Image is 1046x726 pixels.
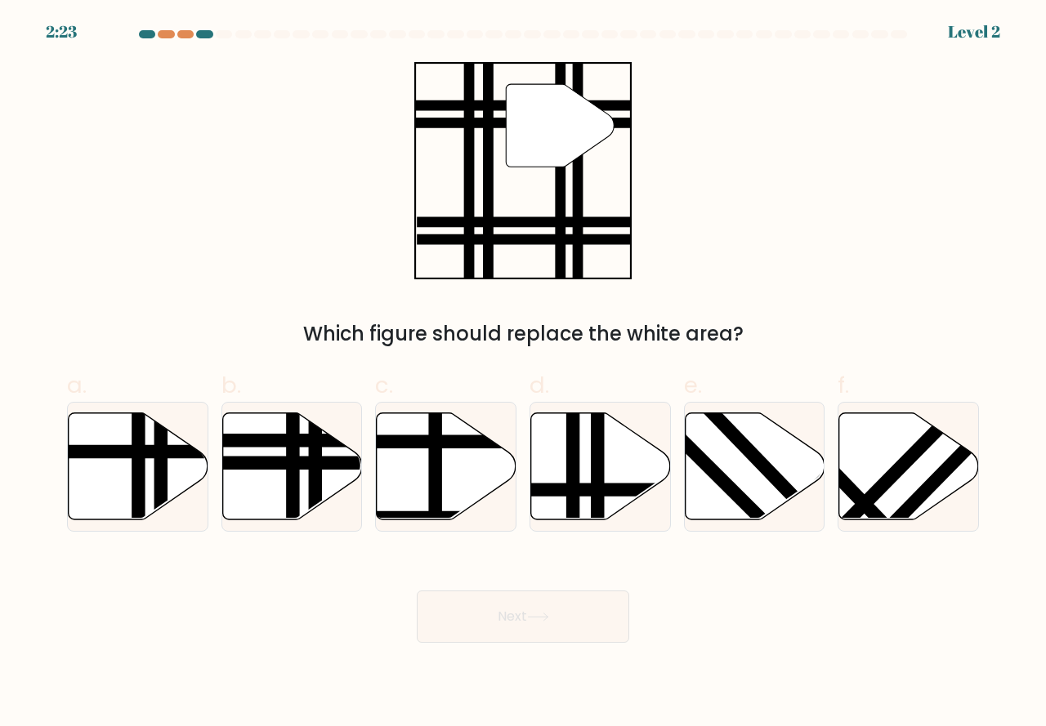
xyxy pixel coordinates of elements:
span: a. [67,369,87,401]
span: b. [221,369,241,401]
span: d. [530,369,549,401]
div: 2:23 [46,20,77,44]
div: Level 2 [948,20,1000,44]
button: Next [417,590,629,643]
g: " [506,84,614,167]
div: Which figure should replace the white area? [77,319,969,349]
span: c. [375,369,393,401]
span: e. [684,369,702,401]
span: f. [838,369,849,401]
